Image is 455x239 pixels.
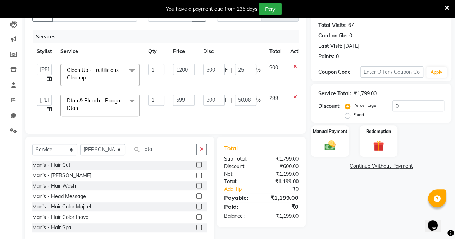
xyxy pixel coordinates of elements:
[348,22,354,29] div: 67
[261,178,304,185] div: ₹1,199.00
[86,74,89,81] a: x
[261,212,304,220] div: ₹1,199.00
[219,170,261,178] div: Net:
[318,53,335,60] div: Points:
[259,3,282,15] button: Pay
[269,95,278,101] span: 299
[219,202,261,211] div: Paid:
[219,163,261,170] div: Discount:
[353,102,376,109] label: Percentage
[256,66,261,74] span: %
[219,212,261,220] div: Balance :
[268,185,304,193] div: ₹0
[318,42,342,50] div: Last Visit:
[56,43,144,60] th: Service
[32,193,86,200] div: Man's - Head Message
[349,32,352,40] div: 0
[219,155,261,163] div: Sub Total:
[313,162,450,170] a: Continue Without Payment
[426,67,447,78] button: Apply
[269,64,278,71] span: 900
[219,185,268,193] a: Add Tip
[219,193,261,202] div: Payable:
[199,43,265,60] th: Disc
[318,90,351,97] div: Service Total:
[370,139,387,152] img: _gift.svg
[336,53,339,60] div: 0
[425,210,448,232] iframe: chat widget
[261,193,304,202] div: ₹1,199.00
[231,96,232,104] span: |
[318,22,347,29] div: Total Visits:
[67,97,120,111] span: Dtan & Bleach - Raaga Dtan
[344,42,359,50] div: [DATE]
[321,139,339,152] img: _cash.svg
[224,144,241,152] span: Total
[318,32,348,40] div: Card on file:
[225,96,228,104] span: F
[32,172,91,179] div: Man's - [PERSON_NAME]
[353,111,364,118] label: Fixed
[261,155,304,163] div: ₹1,799.00
[261,202,304,211] div: ₹0
[366,128,391,135] label: Redemption
[225,66,228,74] span: F
[318,102,341,110] div: Discount:
[67,67,119,81] span: Clean Up - Fruitilicious Cleanup
[265,43,286,60] th: Total
[32,161,70,169] div: Man's - Hair Cut
[261,163,304,170] div: ₹600.00
[231,66,232,74] span: |
[313,128,347,135] label: Manual Payment
[219,178,261,185] div: Total:
[78,105,81,111] a: x
[144,43,169,60] th: Qty
[354,90,377,97] div: ₹1,799.00
[131,144,197,155] input: Search or Scan
[256,96,261,104] span: %
[360,66,423,78] input: Enter Offer / Coupon Code
[32,203,91,211] div: Man's - Hair Color Majirel
[32,213,88,221] div: Man's - Hair Color Inova
[32,43,56,60] th: Stylist
[261,170,304,178] div: ₹1,199.00
[318,68,360,76] div: Coupon Code
[32,224,71,231] div: Man's - Hair Spa
[166,5,258,13] div: You have a payment due from 135 days
[33,30,304,43] div: Services
[169,43,199,60] th: Price
[32,182,76,190] div: Man's - Hair Wash
[286,43,310,60] th: Action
